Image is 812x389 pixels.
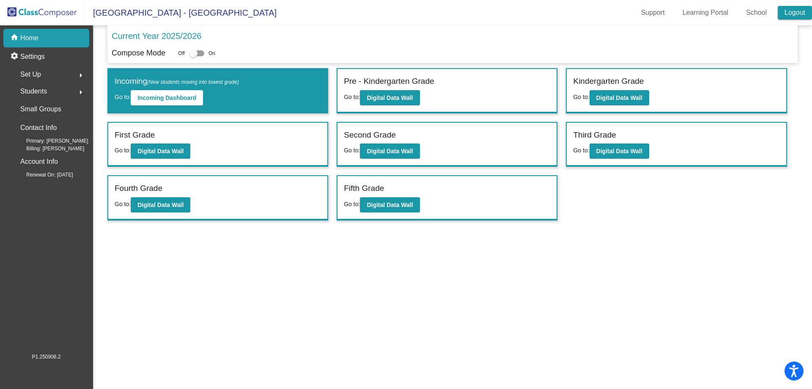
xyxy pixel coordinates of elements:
mat-icon: settings [10,52,20,62]
b: Digital Data Wall [367,94,413,101]
label: First Grade [115,129,155,141]
span: Billing: [PERSON_NAME] [13,145,84,152]
p: Contact Info [20,122,57,134]
span: Go to: [573,94,589,100]
span: Go to: [573,147,589,154]
span: Go to: [344,201,360,207]
b: Digital Data Wall [596,148,642,154]
span: (New students moving into lowest grade) [147,79,239,85]
p: Home [20,33,38,43]
p: Current Year 2025/2026 [112,30,201,42]
span: Set Up [20,69,41,80]
button: Digital Data Wall [360,143,420,159]
span: [GEOGRAPHIC_DATA] - [GEOGRAPHIC_DATA] [85,6,277,19]
label: Fourth Grade [115,182,162,195]
span: On [208,50,215,57]
b: Digital Data Wall [596,94,642,101]
mat-icon: arrow_right [76,70,86,80]
label: Second Grade [344,129,396,141]
a: Support [634,6,672,19]
label: Third Grade [573,129,616,141]
b: Digital Data Wall [367,201,413,208]
a: School [739,6,774,19]
p: Small Groups [20,103,61,115]
label: Fifth Grade [344,182,384,195]
span: Students [20,86,47,97]
span: Go to: [344,147,360,154]
p: Compose Mode [112,47,165,59]
span: Primary: [PERSON_NAME] [13,137,88,145]
span: Go to: [115,201,131,207]
button: Digital Data Wall [590,143,649,159]
b: Digital Data Wall [137,148,184,154]
button: Digital Data Wall [131,197,190,212]
a: Learning Portal [676,6,735,19]
button: Digital Data Wall [360,90,420,105]
span: Go to: [115,147,131,154]
b: Digital Data Wall [137,201,184,208]
b: Digital Data Wall [367,148,413,154]
p: Account Info [20,156,58,168]
span: Renewal On: [DATE] [13,171,73,179]
p: Settings [20,52,45,62]
button: Incoming Dashboard [131,90,203,105]
a: Logout [778,6,812,19]
span: Go to: [344,94,360,100]
mat-icon: home [10,33,20,43]
button: Digital Data Wall [131,143,190,159]
span: Go to: [115,94,131,100]
mat-icon: arrow_right [76,87,86,97]
button: Digital Data Wall [590,90,649,105]
label: Pre - Kindergarten Grade [344,75,434,88]
button: Digital Data Wall [360,197,420,212]
label: Kindergarten Grade [573,75,644,88]
label: Incoming [115,75,239,88]
b: Incoming Dashboard [137,94,196,101]
span: Off [178,50,185,57]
